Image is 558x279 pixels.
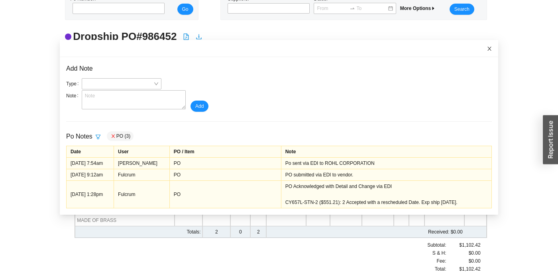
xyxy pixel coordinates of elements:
[169,146,281,157] td: PO / Item
[73,30,177,44] h2: Dropship PO # 986452
[196,34,202,42] a: download
[454,5,470,13] span: Search
[66,63,492,74] div: Add Note
[66,78,82,89] label: Type
[450,4,474,15] button: Search
[67,146,114,157] td: Date
[250,226,266,238] td: 2
[350,6,355,11] span: to
[67,157,114,169] td: [DATE] 7:54am
[432,249,446,257] span: S & H:
[431,6,436,11] span: caret-right
[114,169,170,180] td: Fulcrum
[114,146,170,157] td: User
[306,226,464,238] td: $0.00
[110,133,116,139] button: close
[446,265,481,273] div: $1,102.42
[93,134,103,140] span: filter
[285,171,487,179] div: PO submitted via EDI to vendor.
[169,169,281,180] td: PO
[191,101,208,112] button: Add
[182,5,189,13] span: Go
[114,180,170,208] td: Fulcrum
[436,257,446,265] span: Fee :
[202,226,230,238] td: 2
[446,249,481,257] div: $0.00
[435,265,446,273] span: Total:
[110,134,116,139] span: close
[66,131,104,142] div: Po Notes
[285,182,487,206] div: PO Acknowledged with Detail and Change via EDI CY657L-STN-2 ($551.21): 2 Accepted with a reschedu...
[230,226,250,238] td: 0
[400,6,436,11] span: More Options
[487,46,492,51] span: close
[446,241,481,249] div: $1,102.42
[428,229,449,235] span: Received:
[107,131,134,141] div: PO (3)
[196,34,202,40] span: download
[357,4,387,12] input: To
[481,40,498,57] button: Close
[187,229,201,235] span: Totals:
[183,34,189,40] span: file-pdf
[285,159,487,167] div: Po sent via EDI to ROHL CORPORATION
[169,180,281,208] td: PO
[114,157,170,169] td: [PERSON_NAME]
[67,169,114,180] td: [DATE] 9:12am
[350,6,355,11] span: swap-right
[92,131,104,142] button: filter
[66,90,82,101] label: Note
[281,146,491,157] td: Note
[317,4,348,12] input: From
[183,34,189,42] a: file-pdf
[169,157,281,169] td: PO
[469,257,481,265] span: $0.00
[427,241,446,249] span: Subtotal:
[195,102,204,110] span: Add
[67,180,114,208] td: [DATE] 1:28pm
[177,4,193,15] button: Go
